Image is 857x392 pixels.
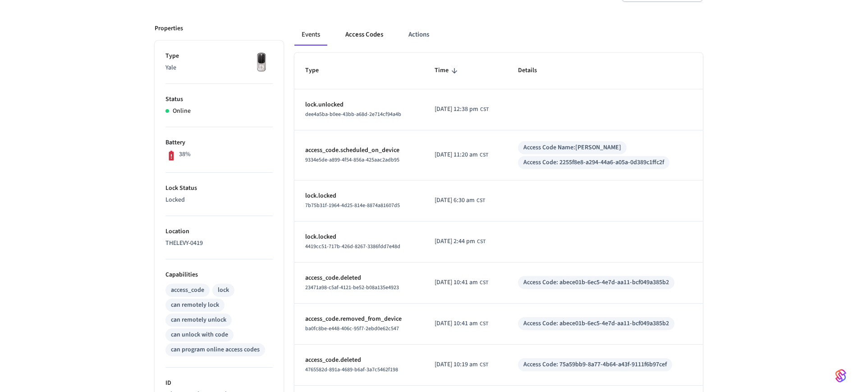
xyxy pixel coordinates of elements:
[480,320,488,328] span: CST
[477,238,486,246] span: CST
[435,237,486,246] div: America/Guatemala
[435,64,460,78] span: Time
[305,100,413,110] p: lock.unlocked
[165,239,273,248] p: THELEVY-0419
[173,106,191,116] p: Online
[435,278,488,287] div: America/Guatemala
[435,150,478,160] span: [DATE] 11:20 am
[518,64,549,78] span: Details
[435,319,488,328] div: America/Guatemala
[835,369,846,383] img: SeamLogoGradient.69752ec5.svg
[435,360,488,369] div: America/Guatemala
[305,273,413,283] p: access_code.deleted
[250,51,273,74] img: Yale Assure Touchscreen Wifi Smart Lock, Satin Nickel, Front
[480,106,489,114] span: CST
[523,158,664,167] div: Access Code: 2255f8e8-a294-44a6-a05a-0d389c1ffc2f
[165,270,273,280] p: Capabilities
[435,237,475,246] span: [DATE] 2:44 pm
[305,191,413,201] p: lock.locked
[523,360,667,369] div: Access Code: 75a59bb9-8a77-4b64-a43f-9111f6b97cef
[435,105,489,114] div: America/Guatemala
[305,64,330,78] span: Type
[165,51,273,61] p: Type
[171,345,260,355] div: can program online access codes
[155,24,183,33] p: Properties
[305,325,399,332] span: ba0fc8be-e448-406c-95f7-2ebd0e62c547
[523,278,669,287] div: Access Code: abece01b-6ec5-4e7d-aa11-bcf049a385b2
[305,146,413,155] p: access_code.scheduled_on_device
[171,330,228,340] div: can unlock with code
[165,63,273,73] p: Yale
[165,227,273,236] p: Location
[435,360,478,369] span: [DATE] 10:19 am
[435,150,488,160] div: America/Guatemala
[165,138,273,148] p: Battery
[165,378,273,388] p: ID
[305,366,398,374] span: 4765582d-891a-4689-b6af-3a7c5462f198
[435,319,478,328] span: [DATE] 10:41 am
[305,202,400,209] span: 7b75b31f-1964-4d25-814e-8874a81607d5
[171,286,204,295] div: access_code
[165,195,273,205] p: Locked
[305,355,413,365] p: access_code.deleted
[305,111,401,118] span: dee4a5ba-b0ee-43bb-a68d-2e714cf94a4b
[171,300,219,310] div: can remotely lock
[165,95,273,104] p: Status
[218,286,229,295] div: lock
[294,24,703,46] div: ant example
[480,151,488,159] span: CST
[179,150,191,159] p: 38%
[480,361,488,369] span: CST
[480,279,488,287] span: CST
[305,243,400,250] span: 4419cc51-717b-426d-8267-3386fdd7e48d
[294,24,327,46] button: Events
[523,143,621,152] div: Access Code Name: [PERSON_NAME]
[401,24,436,46] button: Actions
[435,278,478,287] span: [DATE] 10:41 am
[523,319,669,328] div: Access Code: abece01b-6ec5-4e7d-aa11-bcf049a385b2
[305,232,413,242] p: lock.locked
[305,314,413,324] p: access_code.removed_from_device
[435,196,485,205] div: America/Guatemala
[305,156,399,164] span: 9334e5de-a899-4f54-856a-425aac2adb95
[477,197,485,205] span: CST
[171,315,226,325] div: can remotely unlock
[165,184,273,193] p: Lock Status
[338,24,390,46] button: Access Codes
[435,105,478,114] span: [DATE] 12:38 pm
[305,284,399,291] span: 23471a98-c5af-4121-be52-b08a135e4923
[435,196,475,205] span: [DATE] 6:30 am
